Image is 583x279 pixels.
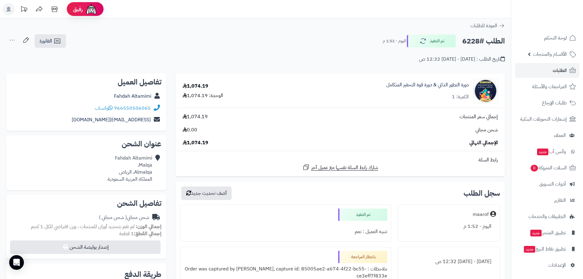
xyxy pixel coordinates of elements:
[11,78,161,86] h2: تفاصيل العميل
[515,79,579,94] a: المراجعات والأسئلة
[114,104,151,112] a: 966550506065
[10,240,161,254] button: إصدار بوليصة الشحن
[515,63,579,78] a: الطلبات
[452,93,469,100] div: الكمية: 1
[524,246,535,253] span: جديد
[302,164,378,171] a: شارك رابط السلة نفسها مع عميل آخر
[178,156,502,164] div: رابط السلة
[470,22,497,29] span: العودة للطلبات
[183,113,208,120] span: 1,074.19
[460,113,498,120] span: إجمالي سعر المنتجات
[542,99,567,107] span: طلبات الإرجاع
[464,190,500,197] h3: سجل الطلب
[35,34,66,48] a: الفاتورة
[114,92,151,100] a: Fahdah Altamimi
[407,35,456,47] button: تم التنفيذ
[515,160,579,175] a: السلات المتروكة0
[402,256,496,268] div: [DATE] - [DATE] 12:32 ص
[40,37,52,45] span: الفاتورة
[515,209,579,224] a: التطبيقات والخدمات
[515,31,579,45] a: لوحة التحكم
[183,126,197,134] span: 0.00
[475,126,498,134] span: شحن مجاني
[383,38,406,44] small: اليوم - 1:52 م
[311,164,378,171] span: شارك رابط السلة نفسها مع عميل آخر
[532,82,567,91] span: المراجعات والأسئلة
[533,50,567,58] span: الأقسام والمنتجات
[530,228,566,237] span: تطبيق المتجر
[515,242,579,256] a: تطبيق نقاط البيعجديد
[554,196,566,205] span: التقارير
[523,245,566,253] span: تطبيق نقاط البيع
[515,225,579,240] a: تطبيق المتجرجديد
[473,211,489,218] div: maarof
[515,128,579,143] a: العملاء
[386,81,469,89] a: دورة التطور الذاتي & دورة قوة التحفيز المتكامل
[531,165,538,172] span: 0
[338,251,387,263] div: بانتظار المراجعة
[553,66,567,75] span: الطلبات
[134,230,161,237] strong: إجمالي القطع:
[515,258,579,273] a: الإعدادات
[9,255,24,270] div: Open Intercom Messenger
[11,200,161,207] h2: تفاصيل الشحن
[99,214,127,221] span: ( شحن مجاني )
[136,223,161,230] strong: إجمالي الوزن:
[515,177,579,191] a: أدوات التسويق
[462,35,505,47] h2: الطلب #6228
[544,34,567,42] span: لوحة التحكم
[402,221,496,232] div: اليوم - 1:52 م
[11,140,161,148] h2: عنوان الشحن
[515,144,579,159] a: وآتس آبجديد
[72,116,151,123] a: [EMAIL_ADDRESS][DOMAIN_NAME]
[539,180,566,188] span: أدوات التسويق
[515,193,579,208] a: التقارير
[530,164,567,172] span: السلات المتروكة
[181,187,232,200] button: أضف تحديث جديد
[530,230,542,236] span: جديد
[183,83,208,90] div: 1,074.19
[474,79,498,103] img: 1756389306-%D8%B9%D8%B1%D8%B6%20%D8%AF%D9%88%D8%B1%D8%AA%D9%8A%D9%86%20%D8%A7%D9%84%D8%B9%D8%AB%D...
[183,92,223,99] div: الوحدة: 1,074.19
[515,112,579,126] a: إشعارات التحويلات البنكية
[338,209,387,221] div: تم التنفيذ
[536,147,566,156] span: وآتس آب
[183,139,208,146] span: 1,074.19
[419,56,505,63] div: تاريخ الطلب : [DATE] - [DATE] 12:32 ص
[184,226,388,238] div: تنبيه العميل : نعم
[520,115,567,123] span: إشعارات التحويلات البنكية
[85,3,97,15] img: ai-face.png
[119,230,161,237] small: 1 قطعة
[95,104,113,112] a: واتساب
[73,6,83,13] span: رفيق
[16,3,32,17] a: تحديثات المنصة
[528,212,566,221] span: التطبيقات والخدمات
[537,149,548,155] span: جديد
[108,155,152,183] div: Fahdah Altamimi Malqa، Almalqa، الرياض المملكة العربية السعودية
[470,22,505,29] a: العودة للطلبات
[469,139,498,146] span: الإجمالي النهائي
[548,261,566,270] span: الإعدادات
[31,223,134,230] span: لم تقم بتحديد أوزان للمنتجات ، وزن افتراضي للكل 1 كجم
[99,214,149,221] div: شحن مجاني
[124,271,161,278] h2: طريقة الدفع
[515,96,579,110] a: طلبات الإرجاع
[554,131,566,140] span: العملاء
